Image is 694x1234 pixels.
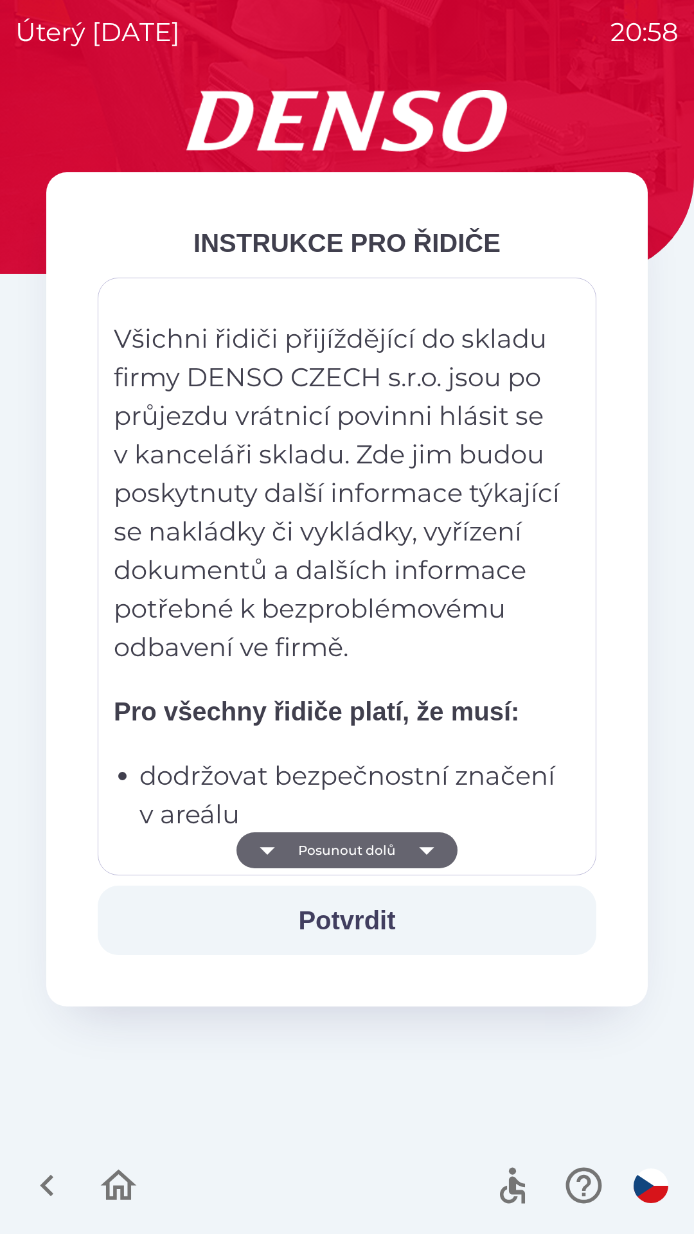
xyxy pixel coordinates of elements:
button: Posunout dolů [236,832,458,868]
img: Logo [46,90,648,152]
p: dodržovat bezpečnostní značení v areálu [139,756,562,834]
p: 20:58 [610,13,679,51]
div: INSTRUKCE PRO ŘIDIČE [98,224,596,262]
img: cs flag [634,1168,668,1203]
p: Všichni řidiči přijíždějící do skladu firmy DENSO CZECH s.r.o. jsou po průjezdu vrátnicí povinni ... [114,319,562,666]
button: Potvrdit [98,886,596,955]
p: úterý [DATE] [15,13,180,51]
strong: Pro všechny řidiče platí, že musí: [114,697,519,726]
